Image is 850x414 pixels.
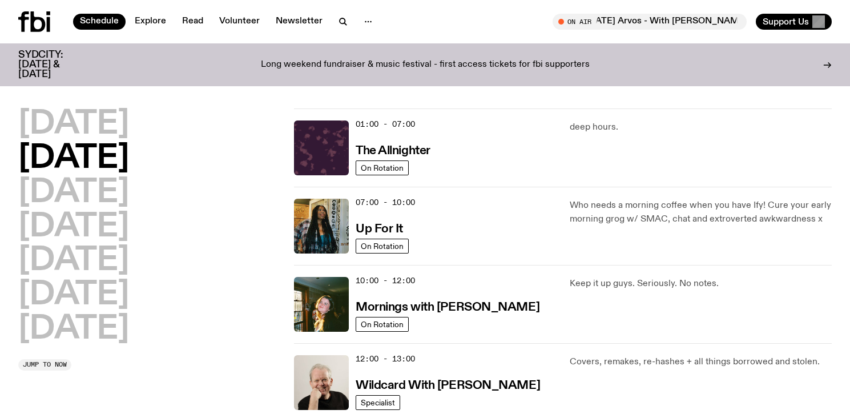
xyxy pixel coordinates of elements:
p: deep hours. [570,120,832,134]
p: Covers, remakes, re-hashes + all things borrowed and stolen. [570,355,832,369]
a: Volunteer [212,14,267,30]
img: Freya smiles coyly as she poses for the image. [294,277,349,332]
button: [DATE] [18,177,129,209]
h3: Up For It [356,223,403,235]
h3: Wildcard With [PERSON_NAME] [356,380,540,392]
button: On Air[DATE] Arvos - With [PERSON_NAME] [553,14,747,30]
h3: The Allnighter [356,145,430,157]
a: Explore [128,14,173,30]
a: Specialist [356,395,400,410]
span: On Rotation [361,163,404,172]
span: Support Us [763,17,809,27]
span: 12:00 - 13:00 [356,353,415,364]
a: Up For It [356,221,403,235]
button: [DATE] [18,313,129,345]
p: Who needs a morning coffee when you have Ify! Cure your early morning grog w/ SMAC, chat and extr... [570,199,832,226]
img: Ify - a Brown Skin girl with black braided twists, looking up to the side with her tongue stickin... [294,199,349,254]
button: Support Us [756,14,832,30]
a: On Rotation [356,317,409,332]
a: On Rotation [356,239,409,254]
button: [DATE] [18,108,129,140]
img: Stuart is smiling charmingly, wearing a black t-shirt against a stark white background. [294,355,349,410]
p: Long weekend fundraiser & music festival - first access tickets for fbi supporters [261,60,590,70]
p: Keep it up guys. Seriously. No notes. [570,277,832,291]
a: The Allnighter [356,143,430,157]
span: 10:00 - 12:00 [356,275,415,286]
a: Newsletter [269,14,329,30]
span: On Rotation [361,242,404,250]
a: Mornings with [PERSON_NAME] [356,299,539,313]
a: Wildcard With [PERSON_NAME] [356,377,540,392]
a: Schedule [73,14,126,30]
button: Jump to now [18,359,71,371]
span: Jump to now [23,361,67,368]
span: 01:00 - 07:00 [356,119,415,130]
button: [DATE] [18,211,129,243]
span: On Rotation [361,320,404,328]
span: 07:00 - 10:00 [356,197,415,208]
a: Read [175,14,210,30]
button: [DATE] [18,279,129,311]
a: On Rotation [356,160,409,175]
h3: Mornings with [PERSON_NAME] [356,302,539,313]
h3: SYDCITY: [DATE] & [DATE] [18,50,91,79]
span: Specialist [361,398,395,407]
button: [DATE] [18,245,129,277]
button: [DATE] [18,143,129,175]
